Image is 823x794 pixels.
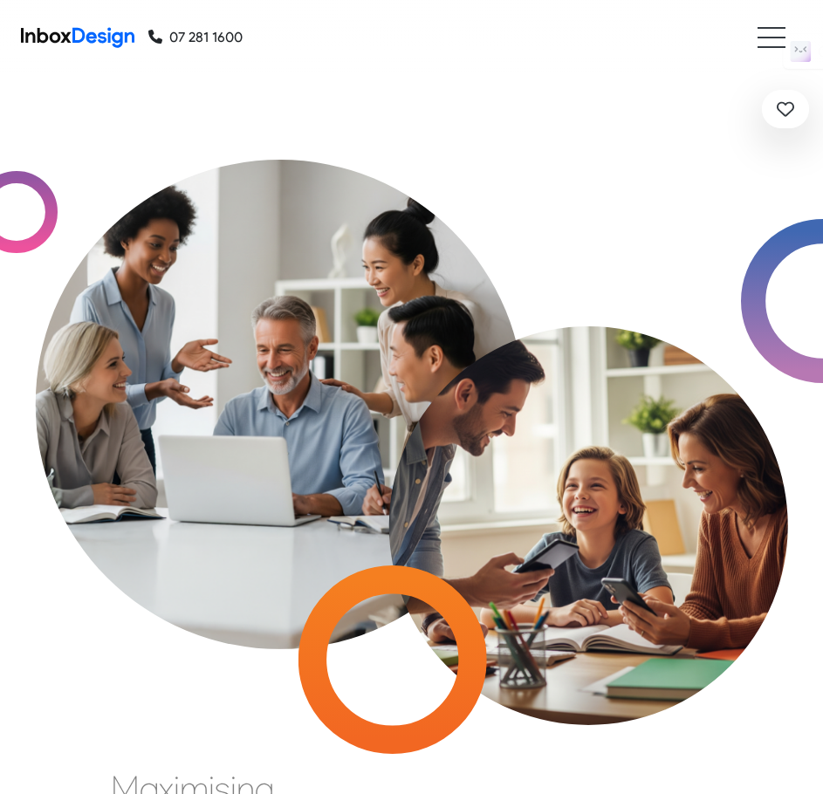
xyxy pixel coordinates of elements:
[148,27,243,48] a: 07 281 1600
